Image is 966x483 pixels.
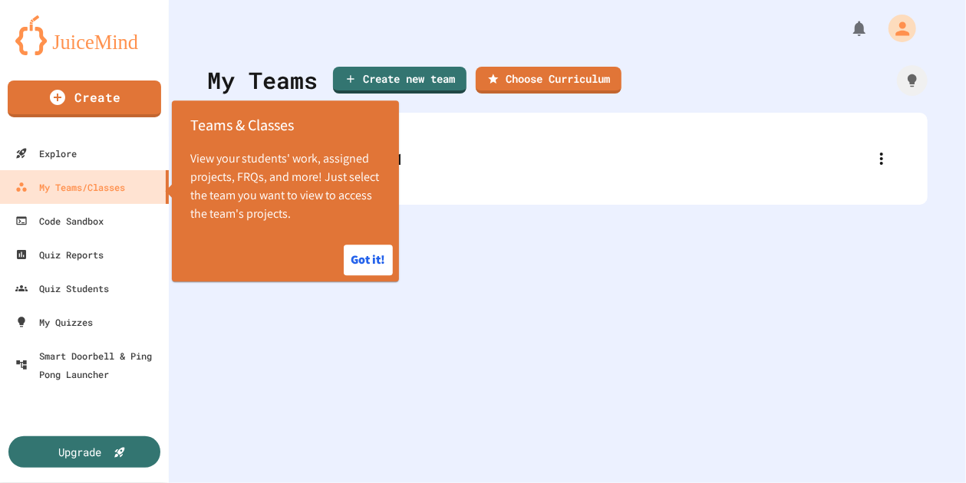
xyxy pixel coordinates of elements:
[872,11,920,46] div: My Account
[223,128,912,189] div: WFHS APCSA P1
[344,245,393,275] button: Got it!
[172,100,399,149] h2: Teams & Classes
[15,212,104,230] div: Code Sandbox
[15,178,125,196] div: My Teams/Classes
[15,279,109,297] div: Quiz Students
[207,63,318,97] div: My Teams
[333,67,467,94] a: Create new team
[190,149,381,223] p: View your students' work, assigned projects, FRQs, and more! Just select the team you want to vie...
[15,144,77,163] div: Explore
[15,15,153,55] img: logo-orange.svg
[15,245,104,264] div: Quiz Reports
[822,15,872,41] div: My Notifications
[15,313,93,331] div: My Quizzes
[476,67,621,94] a: Choose Curriculum
[8,80,161,117] a: Create
[15,347,163,383] div: Smart Doorbell & Ping Pong Launcher
[284,147,866,170] div: WFHS APCSA P1
[59,444,102,460] div: Upgrade
[897,65,928,96] div: How it works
